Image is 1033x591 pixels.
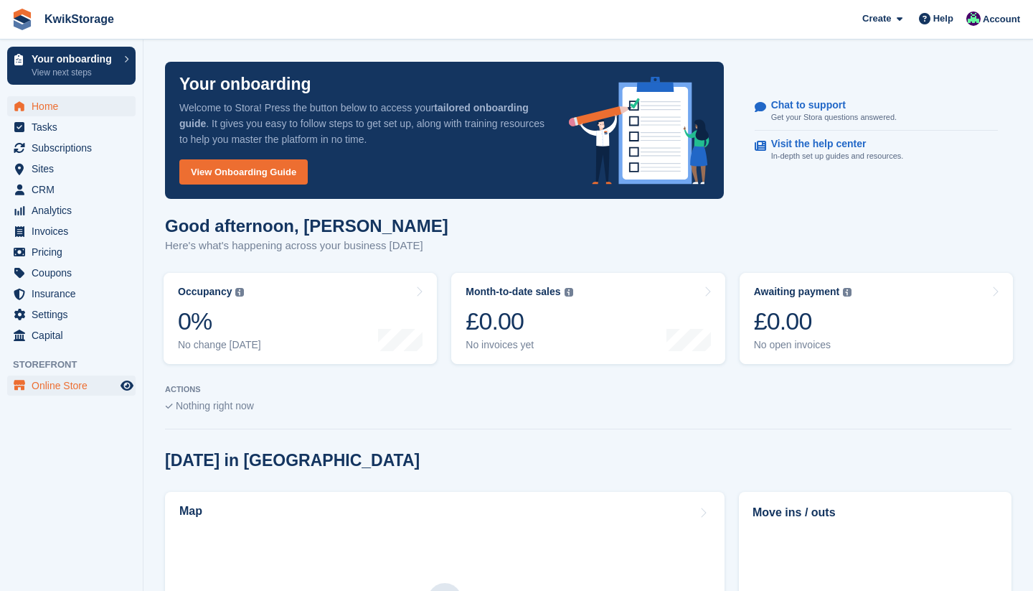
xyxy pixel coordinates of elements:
span: Create [862,11,891,26]
a: menu [7,96,136,116]
a: menu [7,304,136,325]
div: Occupancy [178,286,232,298]
p: ACTIONS [165,385,1011,394]
p: View next steps [32,66,117,79]
span: Help [933,11,953,26]
div: Awaiting payment [754,286,840,298]
a: menu [7,200,136,220]
a: Awaiting payment £0.00 No open invoices [740,273,1013,364]
span: Analytics [32,200,118,220]
a: menu [7,242,136,262]
a: Visit the help center In-depth set up guides and resources. [755,131,998,169]
span: Invoices [32,221,118,241]
a: menu [7,221,136,241]
p: Your onboarding [179,76,311,93]
span: Subscriptions [32,138,118,158]
span: Sites [32,159,118,179]
a: menu [7,138,136,158]
h2: Map [179,505,202,518]
span: Settings [32,304,118,325]
img: onboarding-info-6c161a55d2c0e0a8cae90662b2fe09162a5109e8cc188191df67fb4f79e88e88.svg [569,77,709,185]
span: Insurance [32,284,118,304]
p: Visit the help center [771,138,892,150]
h1: Good afternoon, [PERSON_NAME] [165,216,448,236]
div: No change [DATE] [178,339,261,351]
p: In-depth set up guides and resources. [771,150,904,162]
a: Occupancy 0% No change [DATE] [164,273,437,364]
a: menu [7,284,136,304]
a: menu [7,325,136,345]
img: blank_slate_check_icon-ba018cac091ee9be17c0a81a6c232d5eb81de652e7a59be601be346b1b6ddf79.svg [165,404,173,409]
img: icon-info-grey-7440780725fd019a000dd9b08b2336e03edf1995a4989e88bcd33f0948082b44.svg [235,288,244,297]
a: menu [7,159,136,179]
a: View Onboarding Guide [179,159,308,185]
a: Chat to support Get your Stora questions answered. [755,92,998,131]
a: Month-to-date sales £0.00 No invoices yet [451,273,725,364]
p: Welcome to Stora! Press the button below to access your . It gives you easy to follow steps to ge... [179,100,546,147]
span: Storefront [13,358,143,372]
h2: Move ins / outs [753,504,998,521]
a: menu [7,180,136,200]
div: No invoices yet [466,339,572,351]
div: Month-to-date sales [466,286,560,298]
img: stora-icon-8386f47178a22dfd0bd8f6a31ec36ba5ce8667c1dd55bd0f319d3a0aa187defe.svg [11,9,33,30]
span: Online Store [32,376,118,396]
a: menu [7,376,136,396]
div: £0.00 [466,307,572,336]
div: No open invoices [754,339,852,351]
span: Capital [32,325,118,345]
span: Coupons [32,263,118,283]
span: Home [32,96,118,116]
span: Nothing right now [176,400,254,411]
img: icon-info-grey-7440780725fd019a000dd9b08b2336e03edf1995a4989e88bcd33f0948082b44.svg [843,288,852,297]
span: Tasks [32,117,118,137]
a: Preview store [118,377,136,394]
div: £0.00 [754,307,852,336]
img: icon-info-grey-7440780725fd019a000dd9b08b2336e03edf1995a4989e88bcd33f0948082b44.svg [565,288,573,297]
h2: [DATE] in [GEOGRAPHIC_DATA] [165,451,420,470]
p: Chat to support [771,99,885,111]
p: Your onboarding [32,54,117,64]
span: CRM [32,180,118,200]
a: Your onboarding View next steps [7,47,136,85]
a: menu [7,263,136,283]
a: menu [7,117,136,137]
div: 0% [178,307,261,336]
span: Pricing [32,242,118,262]
a: KwikStorage [39,7,120,31]
p: Here's what's happening across your business [DATE] [165,238,448,254]
span: Account [983,12,1020,27]
img: Scott Sinclair [966,11,981,26]
p: Get your Stora questions answered. [771,111,897,124]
